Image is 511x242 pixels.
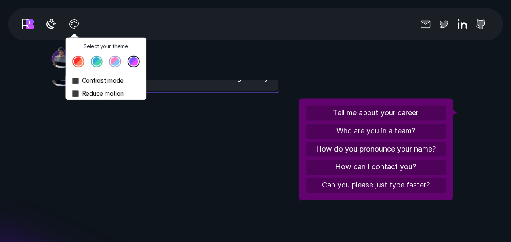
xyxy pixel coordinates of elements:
button: Can you please just type faster? [306,178,446,193]
button: Tell me about your career [306,105,446,120]
img: A smiley Renato [50,46,72,68]
button: How can I contact you? [306,160,446,175]
button: Who are you in a team? [306,124,446,139]
div: Message list [51,80,460,201]
button: How do you pronounce your name? [306,142,446,157]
